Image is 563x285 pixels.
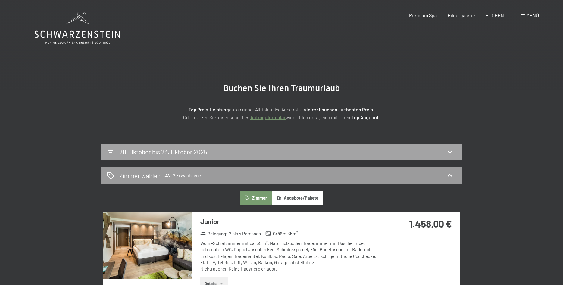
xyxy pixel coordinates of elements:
[352,114,380,120] strong: Top Angebot.
[526,12,539,18] span: Menü
[272,191,323,205] button: Angebote/Pakete
[240,191,271,205] button: Zimmer
[119,148,207,156] h2: 20. Oktober bis 23. Oktober 2025
[229,231,261,237] span: 2 bis 4 Personen
[288,231,298,237] span: 35 m²
[486,12,504,18] a: BUCHEN
[346,107,373,112] strong: besten Preis
[200,217,380,226] h3: Junior
[409,218,452,229] strong: 1.458,00 €
[250,114,286,120] a: Anfrageformular
[131,106,432,121] p: durch unser All-inklusive Angebot und zum ! Oder nutzen Sie unser schnelles wir melden uns gleich...
[200,231,228,237] strong: Belegung :
[164,172,201,178] span: 2 Erwachsene
[189,107,229,112] strong: Top Preis-Leistung
[103,212,192,279] img: mss_renderimg.php
[308,107,337,112] strong: direkt buchen
[119,171,161,180] h2: Zimmer wählen
[223,83,340,93] span: Buchen Sie Ihren Traumurlaub
[200,240,380,272] div: Wohn-Schlafzimmer mit ca. 35 m², Naturholzboden, Badezimmer mit Dusche, Bidet, getrenntem WC, Dop...
[265,231,286,237] strong: Größe :
[409,12,437,18] a: Premium Spa
[448,12,475,18] a: Bildergalerie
